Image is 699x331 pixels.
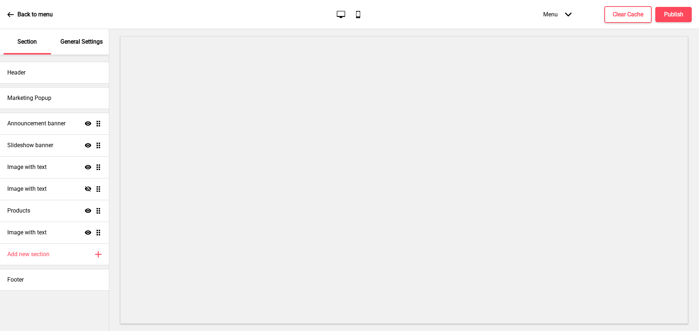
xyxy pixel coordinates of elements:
button: Publish [655,7,692,22]
p: Section [17,38,37,46]
h4: Publish [664,11,683,19]
h4: Marketing Popup [7,94,51,102]
h4: Products [7,207,30,215]
div: Menu [536,4,579,25]
h4: Add new section [7,250,50,258]
h4: Header [7,69,25,77]
h4: Clear Cache [613,11,643,19]
a: Back to menu [7,5,53,24]
h4: Image with text [7,185,47,193]
button: Clear Cache [604,6,652,23]
p: General Settings [60,38,103,46]
h4: Image with text [7,229,47,237]
h4: Announcement banner [7,120,66,128]
h4: Footer [7,276,24,284]
p: Back to menu [17,11,53,19]
h4: Slideshow banner [7,141,53,149]
h4: Image with text [7,163,47,171]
